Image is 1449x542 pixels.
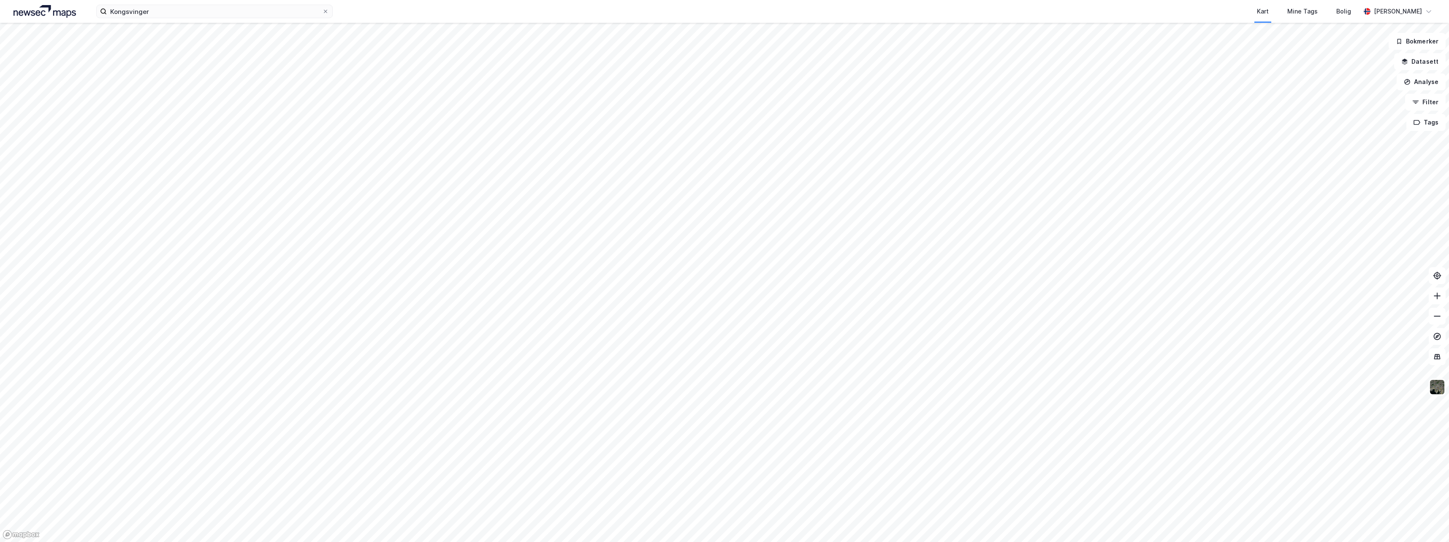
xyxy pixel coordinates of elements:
input: Søk på adresse, matrikkel, gårdeiere, leietakere eller personer [107,5,322,18]
div: [PERSON_NAME] [1374,6,1422,16]
button: Tags [1406,114,1446,131]
img: logo.a4113a55bc3d86da70a041830d287a7e.svg [14,5,76,18]
button: Analyse [1397,73,1446,90]
a: Mapbox homepage [3,530,40,539]
div: Kontrollprogram for chat [1407,501,1449,542]
div: Kart [1257,6,1269,16]
iframe: Chat Widget [1407,501,1449,542]
div: Mine Tags [1287,6,1318,16]
div: Bolig [1336,6,1351,16]
button: Datasett [1394,53,1446,70]
button: Bokmerker [1389,33,1446,50]
button: Filter [1405,94,1446,111]
img: 9k= [1429,379,1445,395]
